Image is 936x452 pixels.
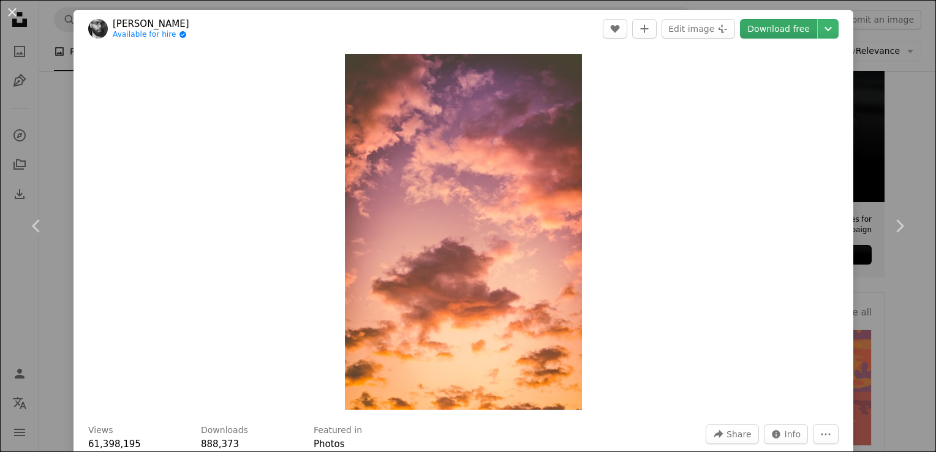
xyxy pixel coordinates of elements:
[201,439,239,450] span: 888,373
[632,19,657,39] button: Add to Collection
[113,30,189,40] a: Available for hire
[603,19,627,39] button: Like
[314,424,362,437] h3: Featured in
[345,54,582,410] img: photo of cumulus clouds during golden hour
[706,424,758,444] button: Share this image
[662,19,735,39] button: Edit image
[113,18,189,30] a: [PERSON_NAME]
[764,424,809,444] button: Stats about this image
[740,19,817,39] a: Download free
[314,439,345,450] a: Photos
[818,19,839,39] button: Choose download size
[345,54,582,410] button: Zoom in on this image
[88,424,113,437] h3: Views
[785,425,801,443] span: Info
[88,19,108,39] img: Go to Dewang Gupta's profile
[813,424,839,444] button: More Actions
[862,167,936,285] a: Next
[201,424,248,437] h3: Downloads
[88,439,141,450] span: 61,398,195
[727,425,751,443] span: Share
